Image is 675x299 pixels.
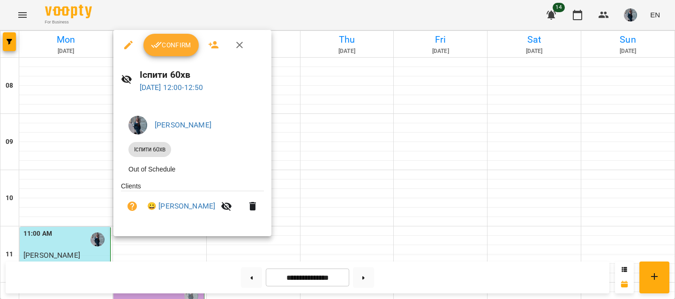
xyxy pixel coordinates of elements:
button: Confirm [143,34,199,56]
ul: Clients [121,181,264,225]
a: [DATE] 12:00-12:50 [140,83,203,92]
li: Out of Schedule [121,161,264,178]
span: Іспити 60хв [128,145,171,154]
a: [PERSON_NAME] [155,120,211,129]
a: 😀 [PERSON_NAME] [147,201,215,212]
span: Confirm [151,39,191,51]
img: bfffc1ebdc99cb2c845fa0ad6ea9d4d3.jpeg [128,116,147,135]
button: Unpaid. Bill the attendance? [121,195,143,217]
h6: Іспити 60хв [140,67,264,82]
